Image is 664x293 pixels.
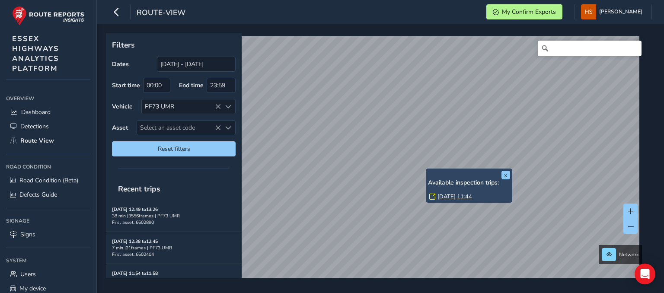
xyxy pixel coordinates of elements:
[428,179,510,187] h6: Available inspection trips:
[6,267,90,281] a: Users
[20,270,36,278] span: Users
[118,145,229,153] span: Reset filters
[179,81,204,89] label: End time
[19,284,46,293] span: My device
[599,4,642,19] span: [PERSON_NAME]
[6,92,90,105] div: Overview
[12,34,59,73] span: ESSEX HIGHWAYS ANALYTICS PLATFORM
[112,124,128,132] label: Asset
[137,7,185,19] span: route-view
[112,141,236,156] button: Reset filters
[112,251,154,258] span: First asset: 6602404
[21,108,51,116] span: Dashboard
[112,277,236,283] div: 4 min | 16 frames | PF73 UMR
[6,105,90,119] a: Dashboard
[112,245,236,251] div: 7 min | 21 frames | PF73 UMR
[20,230,35,239] span: Signs
[581,4,645,19] button: [PERSON_NAME]
[112,102,133,111] label: Vehicle
[437,193,472,201] a: [DATE] 11:44
[6,227,90,242] a: Signs
[6,160,90,173] div: Road Condition
[221,121,235,135] div: Select an asset code
[20,137,54,145] span: Route View
[112,178,166,200] span: Recent trips
[112,219,154,226] span: First asset: 6602890
[6,134,90,148] a: Route View
[486,4,562,19] button: My Confirm Exports
[109,36,639,288] canvas: Map
[538,41,642,56] input: Search
[142,99,221,114] div: PF73 UMR
[581,4,596,19] img: diamond-layout
[502,8,556,16] span: My Confirm Exports
[112,238,158,245] strong: [DATE] 12:38 to 12:45
[501,171,510,179] button: x
[6,119,90,134] a: Detections
[19,176,78,185] span: Road Condition (Beta)
[6,254,90,267] div: System
[112,270,158,277] strong: [DATE] 11:54 to 11:58
[6,173,90,188] a: Road Condition (Beta)
[137,121,221,135] span: Select an asset code
[20,122,49,131] span: Detections
[619,251,639,258] span: Network
[6,188,90,202] a: Defects Guide
[19,191,57,199] span: Defects Guide
[112,81,140,89] label: Start time
[112,60,129,68] label: Dates
[112,39,236,51] p: Filters
[112,213,236,219] div: 38 min | 3556 frames | PF73 UMR
[6,214,90,227] div: Signage
[635,264,655,284] div: Open Intercom Messenger
[112,206,158,213] strong: [DATE] 12:49 to 13:26
[12,6,84,25] img: rr logo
